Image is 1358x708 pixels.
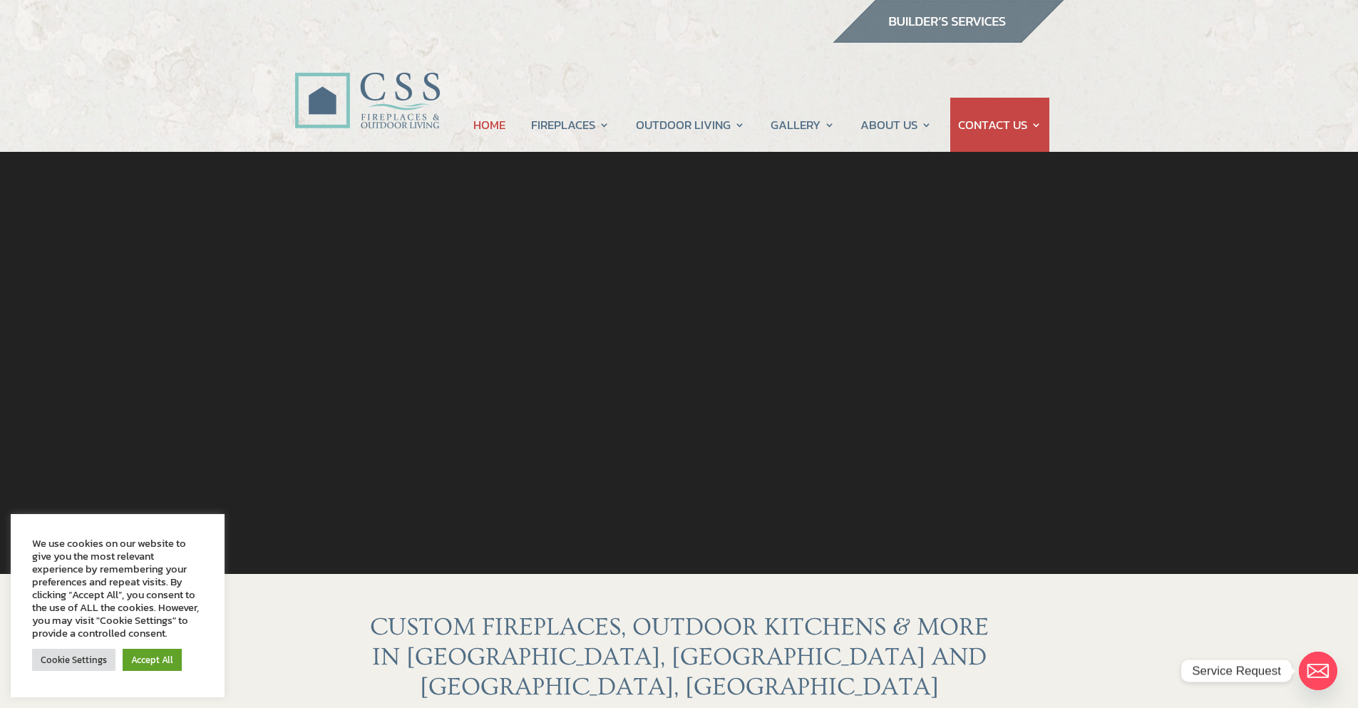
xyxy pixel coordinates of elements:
[832,29,1064,48] a: builder services construction supply
[860,98,932,152] a: ABOUT US
[958,98,1041,152] a: CONTACT US
[473,98,505,152] a: HOME
[32,649,115,671] a: Cookie Settings
[636,98,745,152] a: OUTDOOR LIVING
[123,649,182,671] a: Accept All
[294,33,440,136] img: CSS Fireplaces & Outdoor Living (Formerly Construction Solutions & Supply)- Jacksonville Ormond B...
[32,537,203,640] div: We use cookies on our website to give you the most relevant experience by remembering your prefer...
[531,98,609,152] a: FIREPLACES
[1299,652,1337,690] a: Email
[771,98,835,152] a: GALLERY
